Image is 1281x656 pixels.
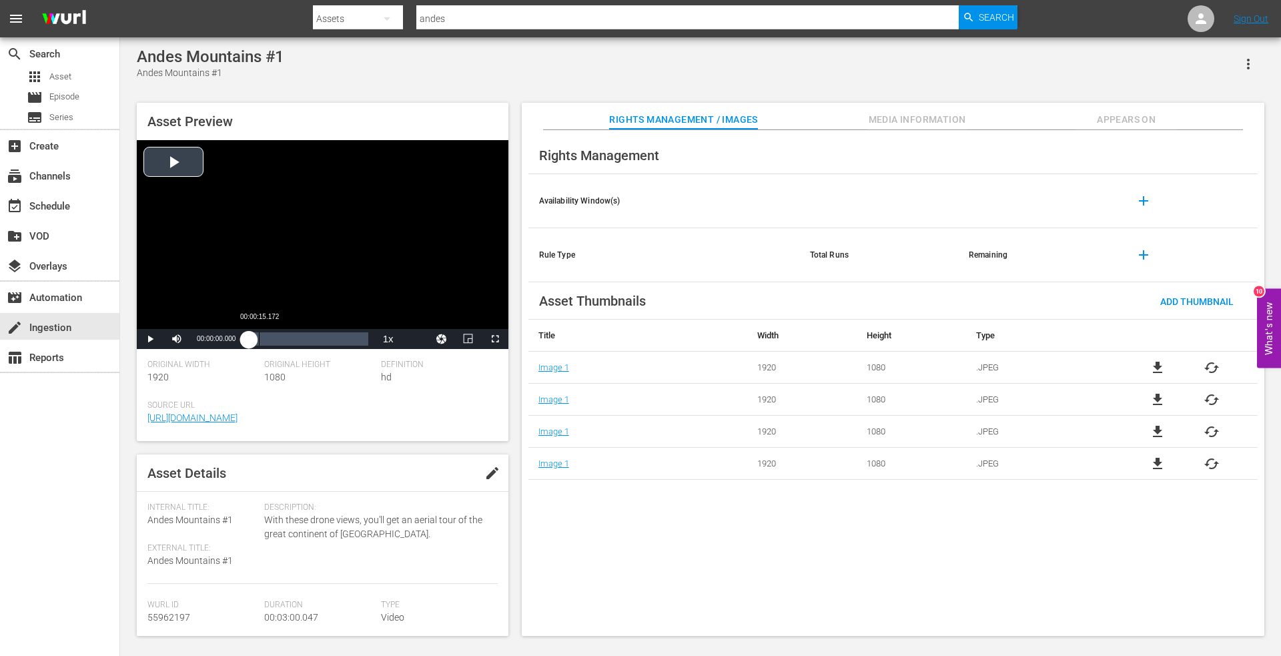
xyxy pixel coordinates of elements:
[381,600,491,611] span: Type
[966,416,1112,448] td: .JPEG
[147,360,258,370] span: Original Width
[476,457,508,489] button: edit
[264,503,491,513] span: Description:
[959,5,1017,29] button: Search
[1234,13,1268,24] a: Sign Out
[484,465,500,481] span: edit
[1150,424,1166,440] a: file_download
[1150,456,1166,472] a: file_download
[528,320,747,352] th: Title
[1257,288,1281,368] button: Open Feedback Widget
[49,70,71,83] span: Asset
[1150,360,1166,376] a: file_download
[375,329,402,349] button: Playback Rate
[147,372,169,382] span: 1920
[7,228,23,244] span: VOD
[455,329,482,349] button: Picture-in-Picture
[7,320,23,336] span: Ingestion
[137,47,284,66] div: Andes Mountains #1
[147,465,226,481] span: Asset Details
[147,412,238,423] a: [URL][DOMAIN_NAME]
[147,612,190,623] span: 55962197
[539,293,646,309] span: Asset Thumbnails
[857,384,966,416] td: 1080
[867,111,967,128] span: Media Information
[747,384,857,416] td: 1920
[381,360,491,370] span: Definition
[857,448,966,480] td: 1080
[1254,286,1264,296] div: 10
[1204,424,1220,440] button: cached
[7,350,23,366] span: Reports
[147,543,258,554] span: External Title:
[609,111,757,128] span: Rights Management / Images
[264,612,318,623] span: 00:03:00.047
[8,11,24,27] span: menu
[7,198,23,214] span: Schedule
[538,394,569,404] a: Image 1
[538,458,569,468] a: Image 1
[966,320,1112,352] th: Type
[428,329,455,349] button: Jump To Time
[49,111,73,124] span: Series
[1128,239,1160,271] button: add
[1136,193,1152,209] span: add
[1204,456,1220,472] button: cached
[264,513,491,541] span: With these drone views, you'll get an aerial tour of the great continent of [GEOGRAPHIC_DATA].
[7,168,23,184] span: Channels
[528,174,799,228] th: Availability Window(s)
[147,515,233,525] span: Andes Mountains #1
[966,384,1112,416] td: .JPEG
[538,362,569,372] a: Image 1
[381,372,392,382] span: hd
[7,258,23,274] span: Overlays
[7,290,23,306] span: Automation
[147,113,233,129] span: Asset Preview
[147,555,233,566] span: Andes Mountains #1
[27,109,43,125] span: Series
[482,329,508,349] button: Fullscreen
[747,416,857,448] td: 1920
[747,352,857,384] td: 1920
[137,66,284,80] div: Andes Mountains #1
[1204,360,1220,376] button: cached
[539,147,659,163] span: Rights Management
[49,90,79,103] span: Episode
[747,448,857,480] td: 1920
[1076,111,1176,128] span: Appears On
[249,332,368,346] div: Progress Bar
[264,360,374,370] span: Original Height
[163,329,190,349] button: Mute
[264,372,286,382] span: 1080
[1150,289,1244,313] button: Add Thumbnail
[1136,247,1152,263] span: add
[137,140,508,349] div: Video Player
[1150,392,1166,408] a: file_download
[528,228,799,282] th: Rule Type
[747,320,857,352] th: Width
[147,600,258,611] span: Wurl Id
[979,5,1014,29] span: Search
[32,3,96,35] img: ans4CAIJ8jUAAAAAAAAAAAAAAAAAAAAAAAAgQb4GAAAAAAAAAAAAAAAAAAAAAAAAJMjXAAAAAAAAAAAAAAAAAAAAAAAAgAT5G...
[966,448,1112,480] td: .JPEG
[538,426,569,436] a: Image 1
[137,329,163,349] button: Play
[27,89,43,105] span: Episode
[147,400,491,411] span: Source Url
[264,600,374,611] span: Duration
[966,352,1112,384] td: .JPEG
[1128,185,1160,217] button: add
[7,46,23,62] span: Search
[7,138,23,154] span: Create
[197,335,236,342] span: 00:00:00.000
[27,69,43,85] span: Asset
[1204,392,1220,408] button: cached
